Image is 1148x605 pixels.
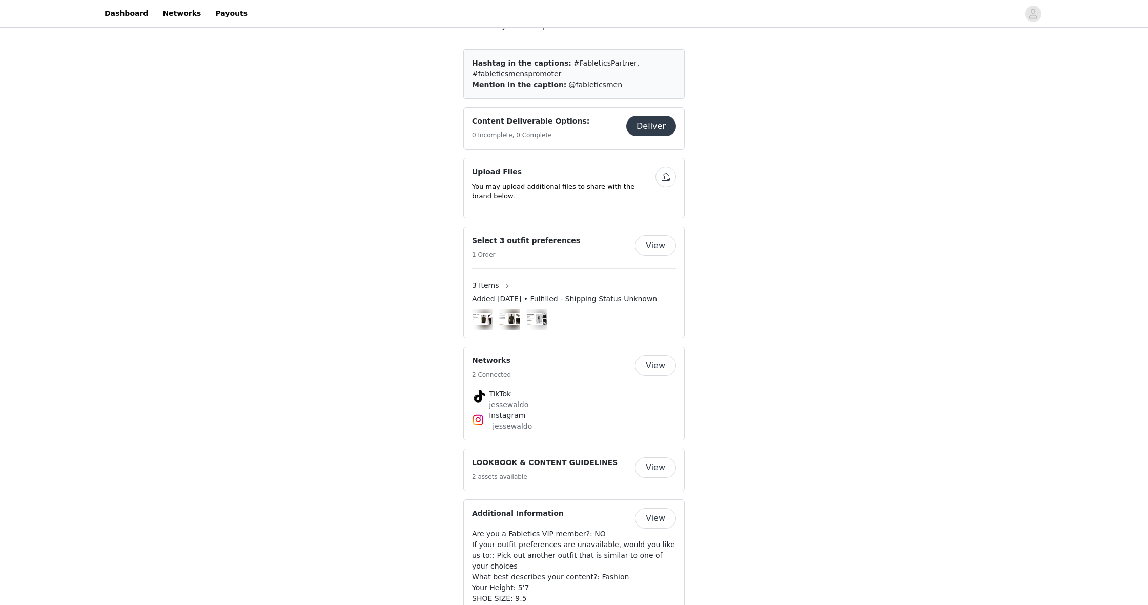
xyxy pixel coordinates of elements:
span: Are you a Fabletics VIP member?: NO [472,530,606,538]
span: @fableticsmen [569,80,622,89]
p: You may upload additional files to share with the brand below. [472,181,655,201]
p: _jessewaldo_ [489,421,659,432]
img: Instagram Icon [472,414,484,426]
a: Dashboard [98,2,154,25]
h4: Content Deliverable Options: [472,116,589,127]
h4: Instagram [489,410,659,421]
span: #FableticsPartner, #fableticsmenspromoter [472,59,639,78]
button: View [635,457,676,478]
button: View [635,235,676,256]
span: Mention in the caption: [472,80,566,89]
div: Select 3 outfit preferences [463,227,685,338]
h4: LOOKBOOK & CONTENT GUIDELINES [472,457,618,468]
img: #17 FLM [472,313,493,325]
span: SHOE SIZE: 9.5 [472,594,527,602]
button: Deliver [626,116,676,136]
h4: Select 3 outfit preferences [472,235,580,246]
img: #18 FLM [526,313,547,325]
h5: 0 Incomplete, 0 Complete [472,131,589,140]
div: avatar [1028,6,1038,22]
h5: 2 Connected [472,370,511,379]
button: View [635,355,676,376]
a: Payouts [209,2,254,25]
h5: 1 Order [472,250,580,259]
p: jessewaldo [489,399,659,410]
img: #3 FLM [499,313,520,325]
div: Networks [463,347,685,440]
h4: Additional Information [472,508,564,519]
span: Your Height: 5'7 [472,583,529,592]
a: Networks [156,2,207,25]
span: Added [DATE] • Fulfilled - Shipping Status Unknown [472,294,657,305]
button: View [635,508,676,529]
span: Hashtag in the captions: [472,59,571,67]
h5: 2 assets available [472,472,618,481]
span: What best describes your content?: Fashion [472,573,629,581]
div: LOOKBOOK & CONTENT GUIDELINES [463,449,685,491]
h4: TikTok [489,389,659,399]
span: If your outfit preferences are unavailable, would you like us to:: Pick out another outfit that i... [472,540,675,570]
span: 3 Items [472,280,499,291]
h4: Networks [472,355,511,366]
h4: Upload Files [472,167,655,177]
div: Content Deliverable Options: [463,107,685,150]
